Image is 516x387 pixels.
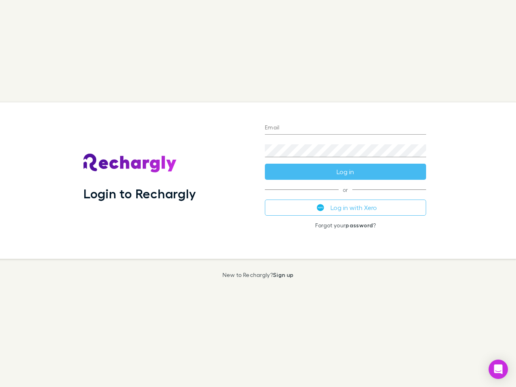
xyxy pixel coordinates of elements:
button: Log in with Xero [265,200,426,216]
button: Log in [265,164,426,180]
a: password [345,222,373,229]
div: Open Intercom Messenger [489,360,508,379]
span: or [265,189,426,190]
p: New to Rechargly? [223,272,294,278]
h1: Login to Rechargly [83,186,196,201]
a: Sign up [273,271,293,278]
img: Xero's logo [317,204,324,211]
p: Forgot your ? [265,222,426,229]
img: Rechargly's Logo [83,154,177,173]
